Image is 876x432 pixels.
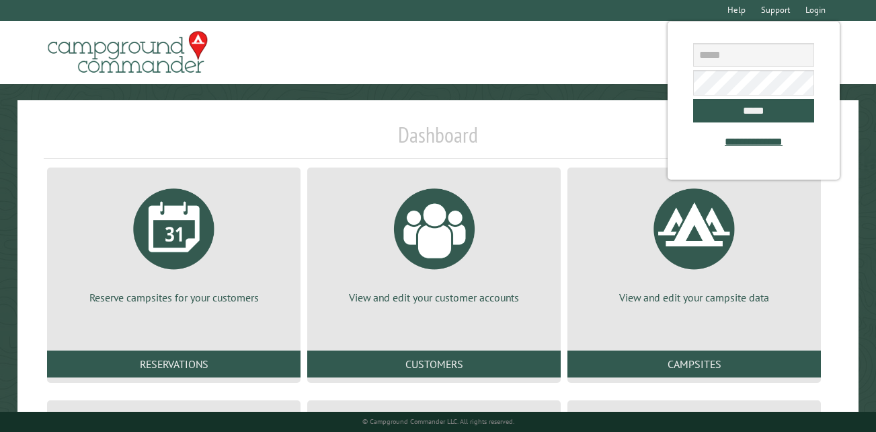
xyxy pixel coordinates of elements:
a: Reserve campsites for your customers [63,178,284,305]
a: Reservations [47,351,301,377]
p: Reserve campsites for your customers [63,290,284,305]
img: Campground Commander [44,26,212,79]
p: View and edit your customer accounts [323,290,545,305]
a: View and edit your customer accounts [323,178,545,305]
small: © Campground Commander LLC. All rights reserved. [362,417,514,426]
a: Campsites [567,351,821,377]
p: View and edit your campsite data [584,290,805,305]
a: Customers [307,351,561,377]
h1: Dashboard [44,122,832,159]
a: View and edit your campsite data [584,178,805,305]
